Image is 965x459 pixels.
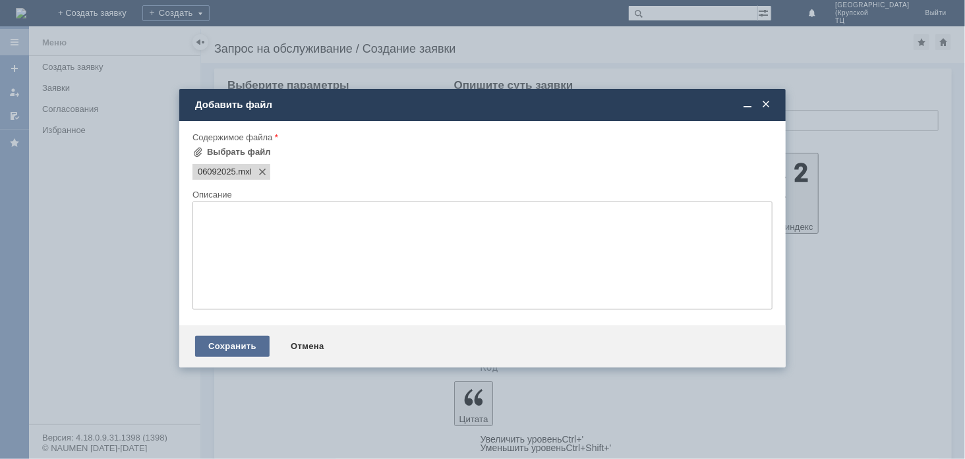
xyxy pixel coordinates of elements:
[759,99,773,111] span: Закрыть
[236,167,252,177] span: 06092025.mxl
[741,99,754,111] span: Свернуть (Ctrl + M)
[198,167,236,177] span: 06092025.mxl
[192,190,770,199] div: Описание
[5,5,192,26] div: добрый день прошу удалить отложенные чеки
[195,99,773,111] div: Добавить файл
[207,147,271,157] div: Выбрать файл
[192,133,770,142] div: Содержимое файла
